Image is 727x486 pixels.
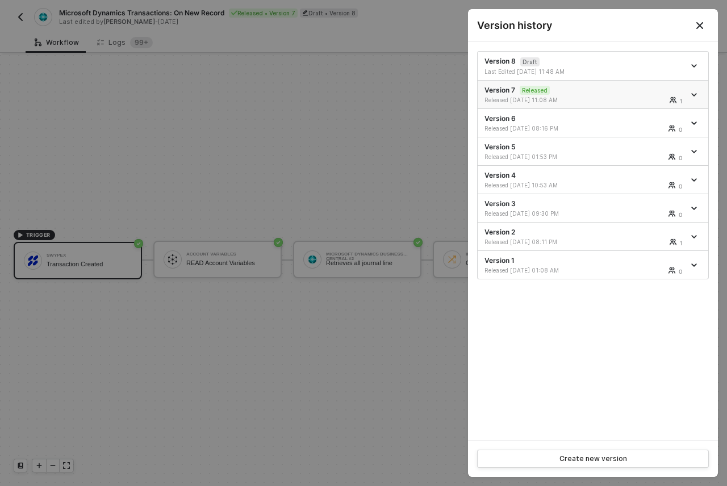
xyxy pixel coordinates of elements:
[691,92,699,98] span: icon-arrow-down
[691,177,699,183] span: icon-arrow-down
[484,153,586,161] div: Released [DATE] 01:53 PM
[679,182,682,191] div: 0
[668,267,676,274] span: icon-users
[559,454,627,463] div: Create new version
[680,97,682,106] div: 1
[679,125,682,134] div: 0
[484,96,586,104] div: Released [DATE] 11:08 AM
[484,266,586,274] div: Released [DATE] 01:08 AM
[668,125,676,132] span: icon-users
[484,181,586,189] div: Released [DATE] 10:53 AM
[484,85,684,104] div: Version 7
[670,97,678,103] span: icon-users
[484,142,684,161] div: Version 5
[477,18,709,32] div: Version history
[691,206,699,211] span: icon-arrow-down
[484,199,684,217] div: Version 3
[668,182,676,188] span: icon-users
[679,210,682,219] div: 0
[691,234,699,240] span: icon-arrow-down
[484,114,684,132] div: Version 6
[691,262,699,268] span: icon-arrow-down
[691,120,699,126] span: icon-arrow-down
[484,227,684,246] div: Version 2
[484,170,684,189] div: Version 4
[668,153,676,160] span: icon-users
[679,153,682,162] div: 0
[484,124,586,132] div: Released [DATE] 08:16 PM
[484,56,684,76] div: Version 8
[484,238,586,246] div: Released [DATE] 08:11 PM
[679,267,682,276] div: 0
[484,255,684,274] div: Version 1
[484,210,586,217] div: Released [DATE] 09:30 PM
[670,238,678,245] span: icon-users
[477,450,709,468] button: Create new version
[484,68,586,76] div: Last Edited [DATE] 11:48 AM
[520,86,550,95] sup: Released
[520,57,540,66] sup: Draft
[682,9,718,41] button: Close
[680,238,682,248] div: 1
[691,149,699,154] span: icon-arrow-down
[691,63,699,69] span: icon-arrow-down
[668,210,676,217] span: icon-users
